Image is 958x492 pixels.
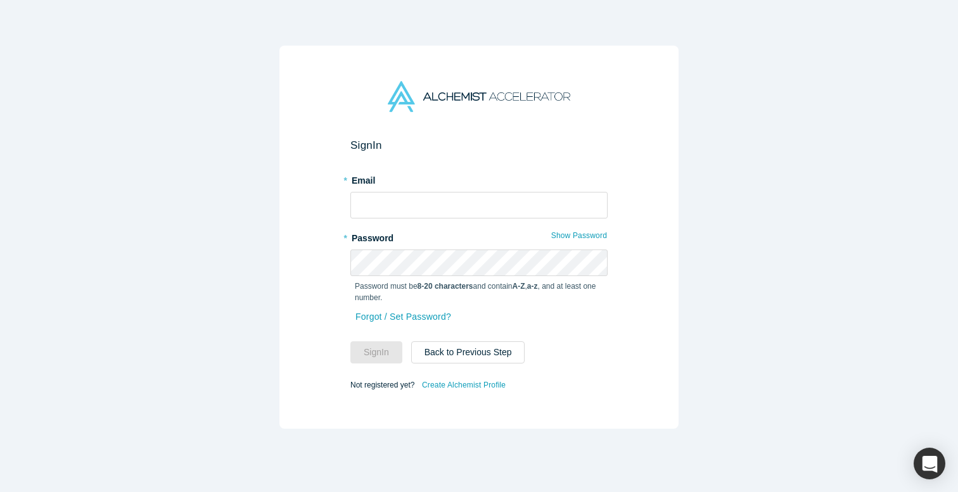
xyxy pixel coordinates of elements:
[527,282,538,291] strong: a-z
[350,227,608,245] label: Password
[411,341,525,363] button: Back to Previous Step
[350,170,608,187] label: Email
[355,281,603,303] p: Password must be and contain , , and at least one number.
[513,282,525,291] strong: A-Z
[350,381,414,389] span: Not registered yet?
[418,282,473,291] strong: 8-20 characters
[350,341,402,363] button: SignIn
[388,81,570,112] img: Alchemist Accelerator Logo
[421,377,506,393] a: Create Alchemist Profile
[551,227,608,244] button: Show Password
[350,139,608,152] h2: Sign In
[355,306,452,328] a: Forgot / Set Password?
